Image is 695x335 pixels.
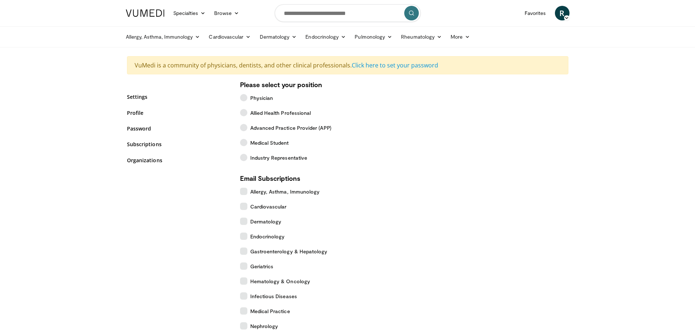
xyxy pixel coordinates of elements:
span: Medical Practice [250,307,290,315]
a: R [555,6,569,20]
span: Endocrinology [250,233,285,240]
span: Cardiovascular [250,203,287,210]
strong: Please select your position [240,81,322,89]
span: Dermatology [250,218,282,225]
span: Allied Health Professional [250,109,311,117]
a: Profile [127,109,229,117]
span: Physician [250,94,273,102]
span: Medical Student [250,139,289,147]
div: VuMedi is a community of physicians, dentists, and other clinical professionals. [127,56,568,74]
span: Allergy, Asthma, Immunology [250,188,320,195]
span: Nephrology [250,322,278,330]
span: Infectious Diseases [250,292,297,300]
strong: Email Subscriptions [240,174,300,182]
a: Allergy, Asthma, Immunology [121,30,205,44]
a: Dermatology [255,30,301,44]
span: Advanced Practice Provider (APP) [250,124,331,132]
input: Search topics, interventions [275,4,421,22]
a: Browse [210,6,243,20]
a: Rheumatology [397,30,446,44]
span: Gastroenterology & Hepatology [250,248,328,255]
a: Subscriptions [127,140,229,148]
span: Industry Representative [250,154,308,161]
a: Settings [127,93,229,101]
span: Hematology & Oncology [250,277,310,285]
img: VuMedi Logo [126,9,165,17]
a: Specialties [169,6,210,20]
a: Pulmonology [350,30,397,44]
a: More [446,30,474,44]
a: Click here to set your password [352,61,438,69]
a: Organizations [127,156,229,164]
a: Password [127,125,229,132]
span: Geriatrics [250,262,274,270]
a: Cardiovascular [204,30,255,44]
a: Favorites [520,6,551,20]
a: Endocrinology [301,30,350,44]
